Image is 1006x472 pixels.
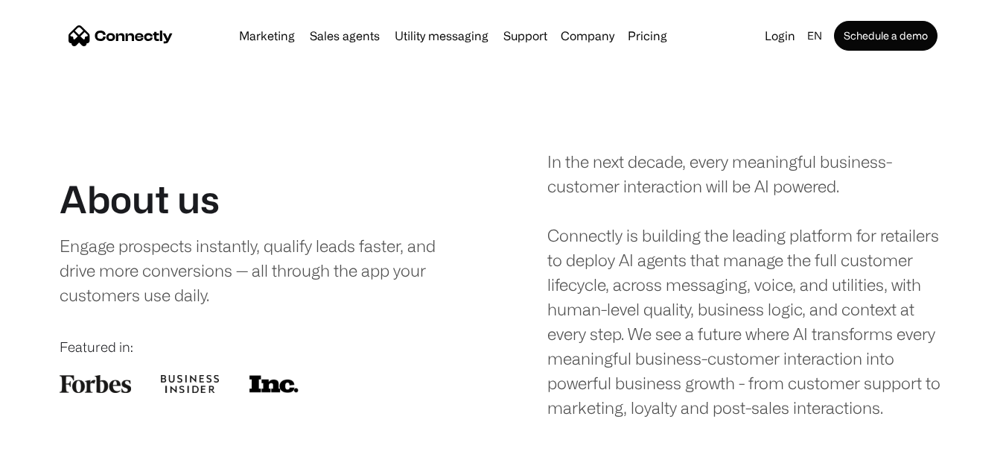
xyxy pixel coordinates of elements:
div: en [807,25,822,46]
h1: About us [60,177,220,221]
div: Company [561,25,614,46]
a: Pricing [622,30,673,42]
a: home [69,25,173,47]
div: Company [556,25,619,46]
a: Support [497,30,553,42]
div: Engage prospects instantly, qualify leads faster, and drive more conversions — all through the ap... [60,233,439,307]
a: Marketing [233,30,301,42]
a: Login [759,25,801,46]
a: Utility messaging [389,30,494,42]
div: en [801,25,831,46]
aside: Language selected: English [15,444,89,467]
a: Sales agents [304,30,386,42]
a: Schedule a demo [834,21,937,51]
div: In the next decade, every meaningful business-customer interaction will be AI powered. Connectly ... [547,149,946,420]
ul: Language list [30,446,89,467]
div: Featured in: [60,337,459,357]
